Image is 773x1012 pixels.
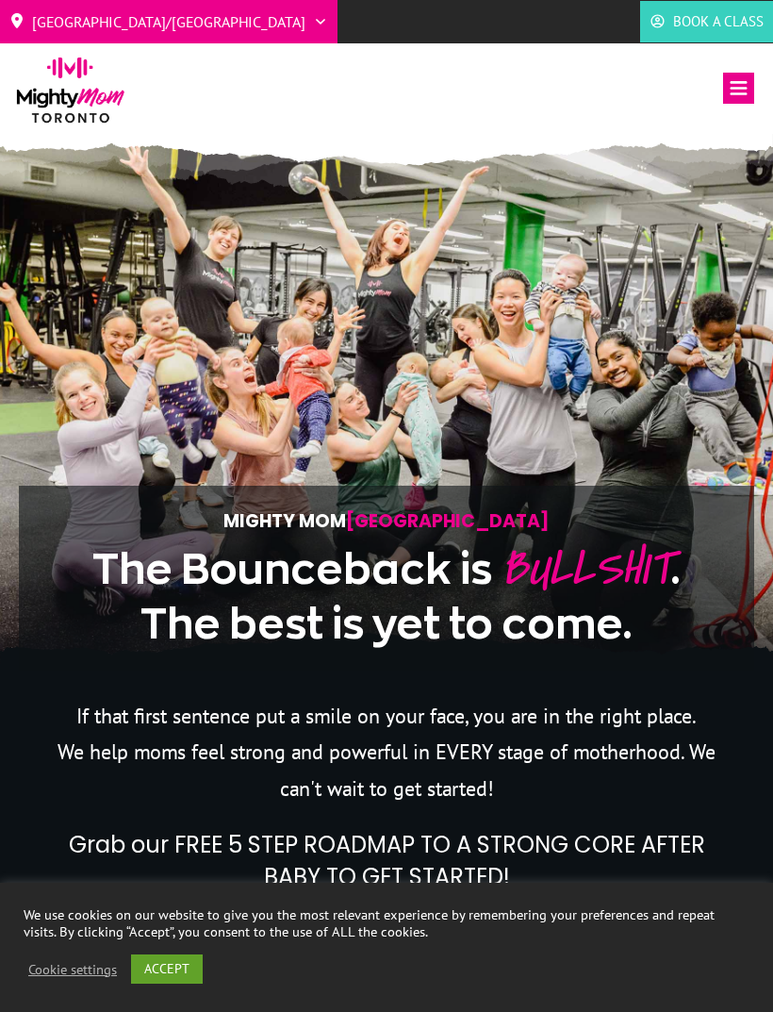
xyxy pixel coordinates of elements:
[140,601,633,646] span: The best is yet to come.
[673,8,764,36] span: Book a Class
[39,829,734,892] h2: Grab our FREE 5 STEP ROADMAP TO A STRONG CORE AFTER BABY TO GET STARTED!
[131,954,203,984] a: ACCEPT
[28,961,117,978] a: Cookie settings
[9,7,328,37] a: [GEOGRAPHIC_DATA]/[GEOGRAPHIC_DATA]
[58,539,715,650] h1: .
[346,508,550,534] span: [GEOGRAPHIC_DATA]
[58,738,715,802] span: We help moms feel strong and powerful in EVERY stage of motherhood. We can't wait to get started!
[58,506,715,537] p: Mighty Mom
[501,533,670,604] span: BULLSHIT
[24,906,749,940] div: We use cookies on our website to give you the most relevant experience by remembering your prefer...
[650,8,764,36] a: Book a Class
[9,57,132,133] img: mightymom-logo-toronto
[76,703,697,729] span: If that first sentence put a smile on your face, you are in the right place.
[92,546,492,591] span: The Bounceback is
[32,7,305,37] span: [GEOGRAPHIC_DATA]/[GEOGRAPHIC_DATA]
